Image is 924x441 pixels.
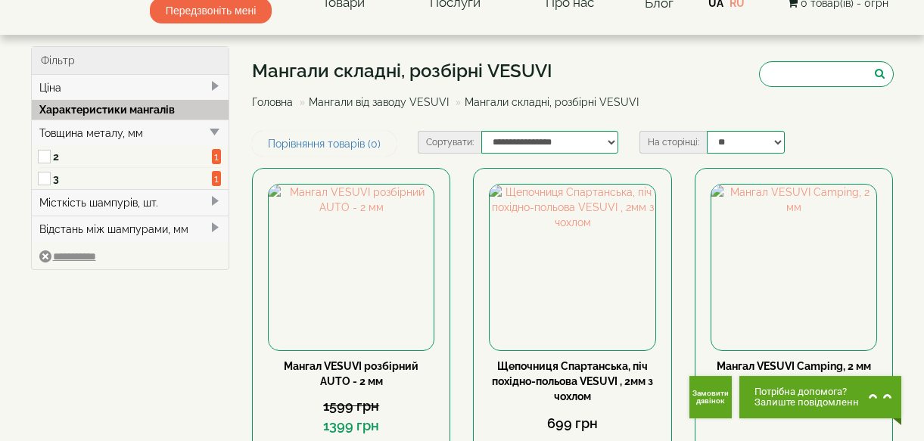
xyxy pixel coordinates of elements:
[252,61,650,81] h1: Мангали складні, розбірні VESUVI
[212,171,221,186] span: 1
[32,75,229,101] div: Ціна
[32,100,229,120] div: Характеристики мангалів
[268,416,434,436] div: 1399 грн
[717,360,871,372] a: Мангал VESUVI Camping, 2 мм
[689,376,732,418] button: Get Call button
[739,376,901,418] button: Chat button
[754,387,864,397] span: Потрібна допомога?
[32,216,229,242] div: Відстань між шампурами, мм
[639,131,707,154] label: На сторінці:
[252,131,397,157] a: Порівняння товарів (0)
[489,414,655,433] div: 699 грн
[490,185,655,349] img: Щепочниця Спартанська, піч похідно-польова VESUVI , 2мм з чохлом
[268,396,434,416] div: 1599 грн
[252,96,293,108] a: Головна
[284,360,418,387] a: Мангал VESUVI розбірний AUTO - 2 мм
[53,171,213,186] label: 3
[492,360,653,402] a: Щепочниця Спартанська, піч похідно-польова VESUVI , 2мм з чохлом
[32,120,229,146] div: Товщина металу, мм
[212,149,221,164] span: 1
[309,96,449,108] a: Мангали від заводу VESUVI
[32,189,229,216] div: Місткість шампурів, шт.
[32,47,229,75] div: Фільтр
[269,185,434,349] img: Мангал VESUVI розбірний AUTO - 2 мм
[754,397,864,408] span: Залиште повідомлення
[53,149,213,164] label: 2
[689,390,732,405] span: Замовити дзвінок
[711,185,876,349] img: Мангал VESUVI Camping, 2 мм
[452,95,639,110] li: Мангали складні, розбірні VESUVI
[418,131,481,154] label: Сортувати:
